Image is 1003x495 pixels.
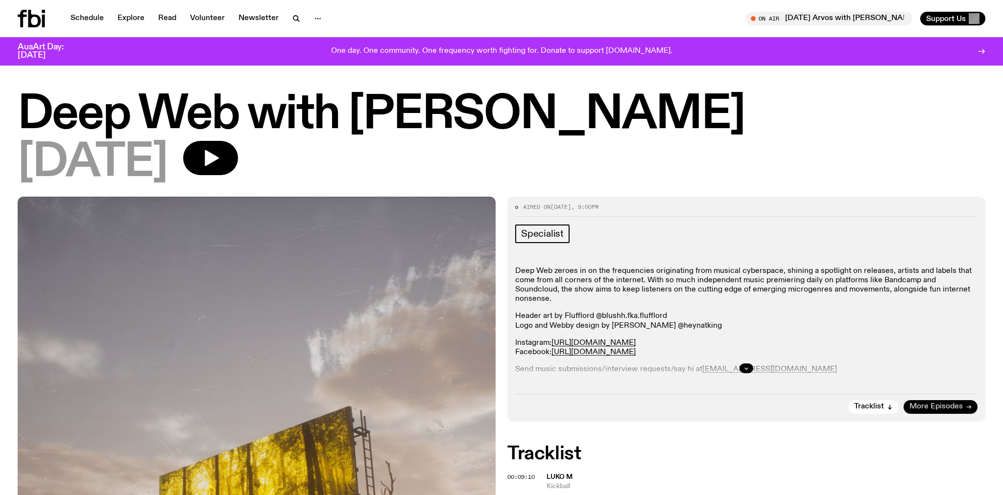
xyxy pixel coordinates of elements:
button: 00:09:10 [507,474,535,480]
span: , 9:00pm [571,203,598,211]
button: On Air[DATE] Arvos with [PERSON_NAME] [746,12,912,25]
span: [DATE] [18,141,167,185]
h2: Tracklist [507,445,985,463]
span: [DATE] [550,203,571,211]
p: One day. One community. One frequency worth fighting for. Donate to support [DOMAIN_NAME]. [331,47,672,56]
span: Specialist [521,228,564,239]
span: Support Us [926,14,966,23]
button: Tracklist [848,400,899,414]
button: Support Us [920,12,985,25]
a: Newsletter [233,12,285,25]
a: Read [152,12,182,25]
a: Volunteer [184,12,231,25]
a: More Episodes [904,400,978,414]
span: LUKO M [547,473,573,480]
span: Tracklist [854,403,884,410]
a: Specialist [515,225,570,243]
span: More Episodes [909,403,963,410]
span: Aired on [523,203,550,211]
p: Header art by Flufflord @blushh.fka.flufflord Logo and Webby design by [PERSON_NAME] @heynatking [515,312,978,330]
a: [URL][DOMAIN_NAME] [551,339,636,347]
p: Instagram: Facebook: [515,338,978,357]
span: 00:09:10 [507,473,535,481]
p: Deep Web zeroes in on the frequencies originating from musical cyberspace, shining a spotlight on... [515,267,978,304]
a: Schedule [65,12,110,25]
h1: Deep Web with [PERSON_NAME] [18,93,985,137]
h3: AusArt Day: [DATE] [18,43,80,60]
a: Explore [112,12,150,25]
a: [URL][DOMAIN_NAME] [551,348,636,356]
span: Kickball [547,482,985,491]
